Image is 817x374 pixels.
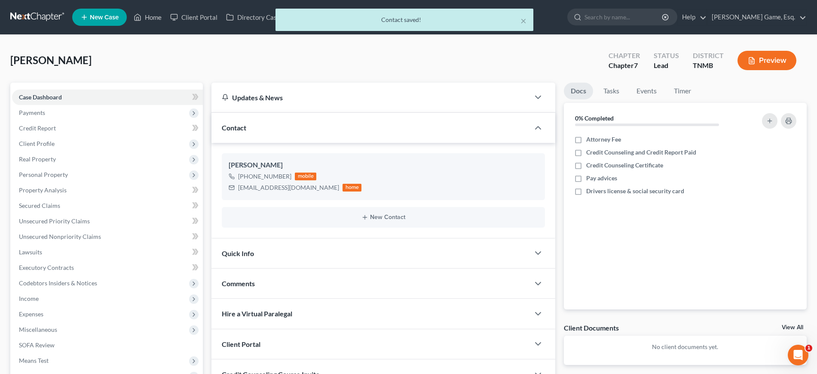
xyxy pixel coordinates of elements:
span: 1 [805,345,812,352]
a: Unsecured Nonpriority Claims [12,229,203,244]
span: [PERSON_NAME] [10,54,92,66]
a: Events [630,83,664,99]
span: Miscellaneous [19,326,57,333]
span: Executory Contracts [19,264,74,271]
span: Client Portal [222,340,260,348]
div: mobile [295,173,316,180]
a: Docs [564,83,593,99]
a: Executory Contracts [12,260,203,275]
div: Chapter [609,51,640,61]
span: Comments [222,279,255,287]
span: Credit Counseling Certificate [586,161,663,170]
span: Hire a Virtual Paralegal [222,309,292,318]
button: Preview [737,51,796,70]
button: × [520,15,526,26]
span: Attorney Fee [586,135,621,144]
span: Property Analysis [19,186,67,194]
div: Contact saved! [282,15,526,24]
span: Codebtors Insiders & Notices [19,279,97,287]
span: Income [19,295,39,302]
span: Payments [19,109,45,116]
div: Client Documents [564,323,619,332]
span: Lawsuits [19,248,42,256]
span: Means Test [19,357,49,364]
span: Case Dashboard [19,93,62,101]
span: Pay advices [586,174,617,182]
a: Case Dashboard [12,90,203,105]
a: View All [782,325,803,331]
strong: 0% Completed [575,114,614,122]
iframe: Intercom live chat [788,345,808,365]
a: Secured Claims [12,198,203,213]
span: Expenses [19,310,43,318]
a: Credit Report [12,121,203,136]
div: Updates & News [222,93,519,102]
span: Drivers license & social security card [586,187,684,195]
a: Tasks [597,83,626,99]
div: [EMAIL_ADDRESS][DOMAIN_NAME] [238,183,339,192]
span: 7 [634,61,638,69]
span: Personal Property [19,171,68,178]
a: Unsecured Priority Claims [12,213,203,229]
span: Real Property [19,155,56,163]
div: TNMB [693,61,724,71]
span: Credit Report [19,124,56,132]
a: Property Analysis [12,182,203,198]
div: District [693,51,724,61]
span: Unsecured Nonpriority Claims [19,233,101,240]
div: Chapter [609,61,640,71]
div: home [343,184,361,192]
span: Quick Info [222,249,254,257]
span: Client Profile [19,140,55,147]
div: Lead [654,61,679,71]
div: Status [654,51,679,61]
div: [PHONE_NUMBER] [238,172,291,181]
div: [PERSON_NAME] [229,160,538,170]
button: New Contact [229,214,538,221]
span: Contact [222,124,246,132]
span: Credit Counseling and Credit Report Paid [586,148,696,157]
p: No client documents yet. [571,343,800,351]
a: Timer [667,83,698,99]
a: Lawsuits [12,244,203,260]
span: Unsecured Priority Claims [19,217,90,225]
span: Secured Claims [19,202,60,209]
span: SOFA Review [19,341,55,349]
a: SOFA Review [12,337,203,353]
